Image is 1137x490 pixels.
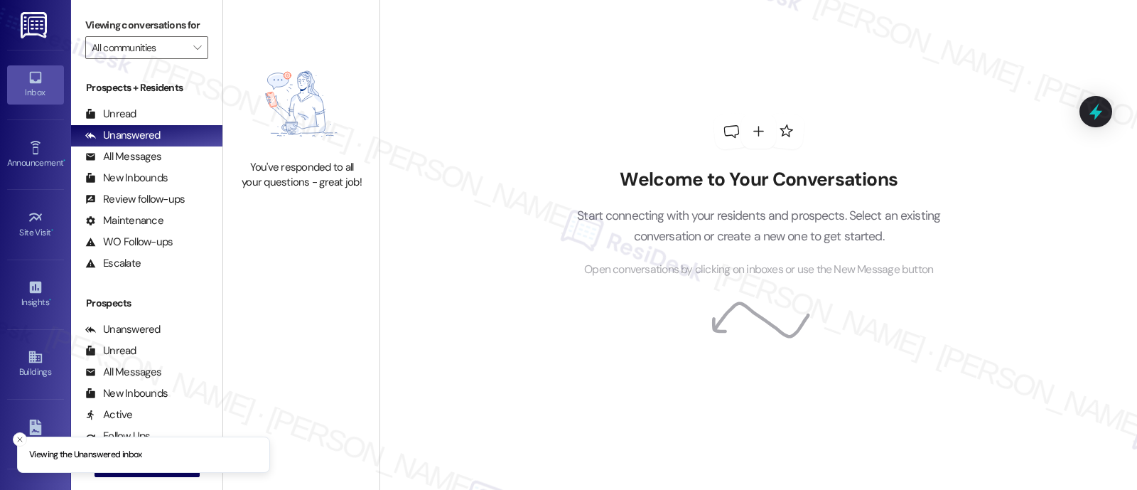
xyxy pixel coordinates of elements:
div: Escalate [85,256,141,271]
a: Insights • [7,275,64,314]
div: New Inbounds [85,171,168,186]
div: Unread [85,343,136,358]
a: Leads [7,415,64,454]
div: Active [85,408,133,422]
div: Maintenance [85,213,163,228]
h2: Welcome to Your Conversations [556,169,962,191]
span: • [49,295,51,305]
a: Inbox [7,65,64,104]
p: Viewing the Unanswered inbox [29,449,142,462]
p: Start connecting with your residents and prospects. Select an existing conversation or create a n... [556,206,962,246]
div: Unread [85,107,136,122]
a: Buildings [7,345,64,383]
i:  [193,42,201,53]
span: • [63,156,65,166]
a: Site Visit • [7,206,64,244]
div: New Inbounds [85,386,168,401]
div: Review follow-ups [85,192,185,207]
div: You've responded to all your questions - great job! [239,160,364,191]
div: All Messages [85,365,161,380]
span: Open conversations by clicking on inboxes or use the New Message button [584,261,933,279]
img: empty-state [239,55,364,153]
div: WO Follow-ups [85,235,173,250]
div: Unanswered [85,322,161,337]
div: Prospects [71,296,222,311]
div: All Messages [85,149,161,164]
label: Viewing conversations for [85,14,208,36]
button: Close toast [13,432,27,447]
span: • [51,225,53,235]
img: ResiDesk Logo [21,12,50,38]
div: Prospects + Residents [71,80,222,95]
div: Unanswered [85,128,161,143]
input: All communities [92,36,185,59]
